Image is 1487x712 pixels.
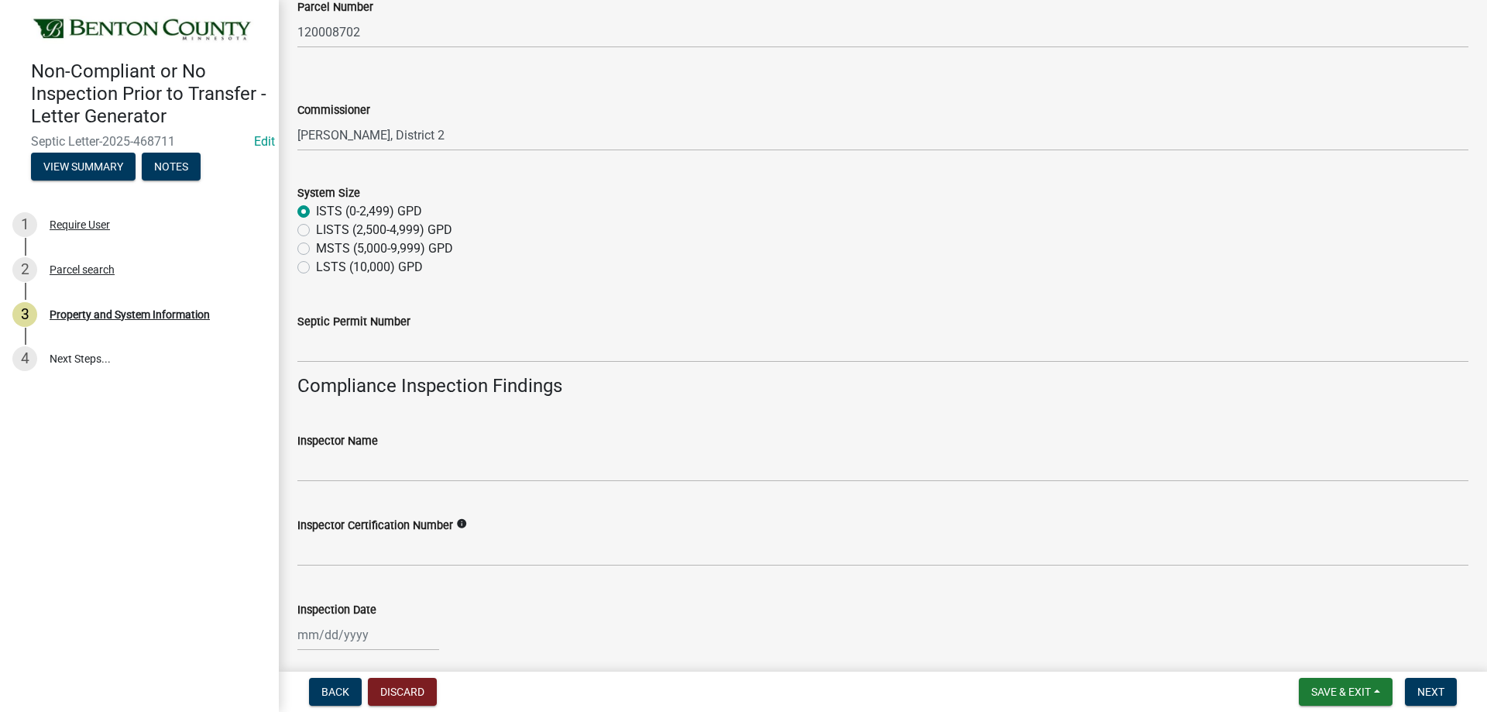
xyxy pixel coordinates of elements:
[309,678,362,706] button: Back
[316,239,453,258] label: MSTS (5,000-9,999) GPD
[12,302,37,327] div: 3
[297,105,370,116] label: Commissioner
[31,16,254,44] img: Benton County, Minnesota
[31,60,266,127] h4: Non-Compliant or No Inspection Prior to Transfer - Letter Generator
[368,678,437,706] button: Discard
[297,521,453,531] label: Inspector Certification Number
[31,134,248,149] span: Septic Letter-2025-468711
[297,317,410,328] label: Septic Permit Number
[50,264,115,275] div: Parcel search
[297,619,439,651] input: mm/dd/yyyy
[316,258,423,277] label: LSTS (10,000) GPD
[321,686,349,698] span: Back
[12,346,37,371] div: 4
[1405,678,1457,706] button: Next
[142,161,201,174] wm-modal-confirm: Notes
[297,605,376,616] label: Inspection Date
[297,2,373,13] label: Parcel Number
[142,153,201,181] button: Notes
[1311,686,1371,698] span: Save & Exit
[31,153,136,181] button: View Summary
[1417,686,1444,698] span: Next
[297,375,1468,397] h4: Compliance Inspection Findings
[12,212,37,237] div: 1
[316,202,422,221] label: ISTS (0-2,499) GPD
[12,257,37,282] div: 2
[456,518,467,529] i: info
[316,221,452,239] label: LISTS (2,500-4,999) GPD
[50,309,210,320] div: Property and System Information
[297,436,378,447] label: Inspector Name
[50,219,110,230] div: Require User
[1299,678,1393,706] button: Save & Exit
[31,161,136,174] wm-modal-confirm: Summary
[254,134,275,149] a: Edit
[297,188,360,199] label: System Size
[254,134,275,149] wm-modal-confirm: Edit Application Number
